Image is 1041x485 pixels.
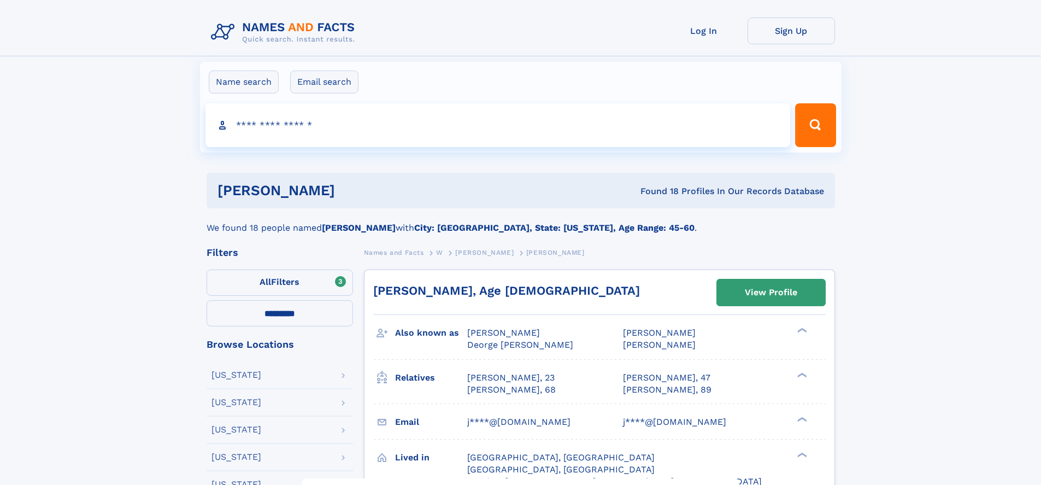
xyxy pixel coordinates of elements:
[467,340,573,350] span: Deorge [PERSON_NAME]
[211,453,261,461] div: [US_STATE]
[795,371,808,378] div: ❯
[795,103,836,147] button: Search Button
[467,452,655,463] span: [GEOGRAPHIC_DATA], [GEOGRAPHIC_DATA]
[395,413,467,431] h3: Email
[467,384,556,396] a: [PERSON_NAME], 68
[207,248,353,258] div: Filters
[207,17,364,47] img: Logo Names and Facts
[623,384,711,396] a: [PERSON_NAME], 89
[745,280,797,305] div: View Profile
[623,372,710,384] a: [PERSON_NAME], 47
[748,17,835,44] a: Sign Up
[526,249,585,256] span: [PERSON_NAME]
[467,464,655,475] span: [GEOGRAPHIC_DATA], [GEOGRAPHIC_DATA]
[211,371,261,379] div: [US_STATE]
[487,185,824,197] div: Found 18 Profiles In Our Records Database
[455,249,514,256] span: [PERSON_NAME]
[207,270,353,296] label: Filters
[364,246,424,259] a: Names and Facts
[207,208,835,235] div: We found 18 people named with .
[795,416,808,423] div: ❯
[795,451,808,458] div: ❯
[211,425,261,434] div: [US_STATE]
[455,246,514,259] a: [PERSON_NAME]
[795,327,808,334] div: ❯
[395,448,467,467] h3: Lived in
[395,369,467,387] h3: Relatives
[395,324,467,342] h3: Also known as
[623,340,696,350] span: [PERSON_NAME]
[414,223,695,233] b: City: [GEOGRAPHIC_DATA], State: [US_STATE], Age Range: 45-60
[207,340,353,349] div: Browse Locations
[467,328,540,338] span: [PERSON_NAME]
[209,71,279,94] label: Name search
[205,103,791,147] input: search input
[217,184,488,197] h1: [PERSON_NAME]
[322,223,396,233] b: [PERSON_NAME]
[436,246,443,259] a: W
[290,71,358,94] label: Email search
[660,17,748,44] a: Log In
[373,284,640,297] a: [PERSON_NAME], Age [DEMOGRAPHIC_DATA]
[436,249,443,256] span: W
[717,279,825,306] a: View Profile
[623,328,696,338] span: [PERSON_NAME]
[467,372,555,384] a: [PERSON_NAME], 23
[260,277,271,287] span: All
[211,398,261,407] div: [US_STATE]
